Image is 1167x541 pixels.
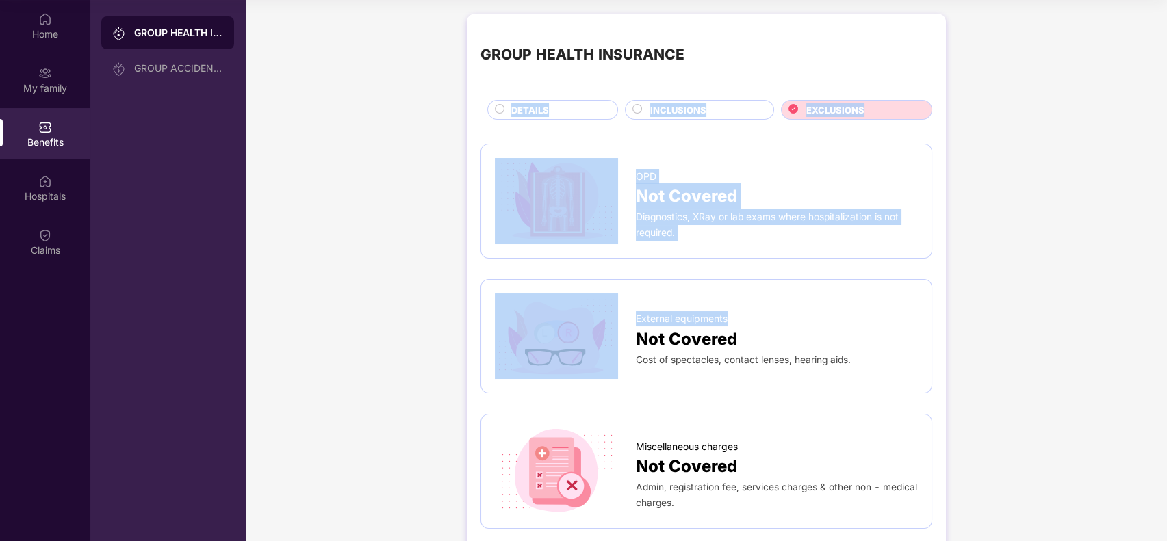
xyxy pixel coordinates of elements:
[636,211,899,238] span: Diagnostics, XRay or lab exams where hospitalization is not required.
[134,26,223,40] div: GROUP HEALTH INSURANCE
[38,12,52,26] img: svg+xml;base64,PHN2ZyBpZD0iSG9tZSIgeG1sbnM9Imh0dHA6Ly93d3cudzMub3JnLzIwMDAvc3ZnIiB3aWR0aD0iMjAiIG...
[480,44,684,66] div: GROUP HEALTH INSURANCE
[636,453,737,479] span: Not Covered
[134,63,223,74] div: GROUP ACCIDENTAL INSURANCE
[38,174,52,188] img: svg+xml;base64,PHN2ZyBpZD0iSG9zcGl0YWxzIiB4bWxucz0iaHR0cDovL3d3dy53My5vcmcvMjAwMC9zdmciIHdpZHRoPS...
[38,228,52,242] img: svg+xml;base64,PHN2ZyBpZD0iQ2xhaW0iIHhtbG5zPSJodHRwOi8vd3d3LnczLm9yZy8yMDAwL3N2ZyIgd2lkdGg9IjIwIi...
[650,103,706,117] span: INCLUSIONS
[636,326,737,352] span: Not Covered
[636,481,917,508] span: Admin, registration fee, services charges & other non - medical charges.
[636,169,656,184] span: OPD
[636,311,728,326] span: External equipments
[806,103,864,117] span: EXCLUSIONS
[495,158,618,243] img: icon
[38,120,52,134] img: svg+xml;base64,PHN2ZyBpZD0iQmVuZWZpdHMiIHhtbG5zPSJodHRwOi8vd3d3LnczLm9yZy8yMDAwL3N2ZyIgd2lkdGg9Ij...
[636,183,737,209] span: Not Covered
[511,103,549,117] span: DETAILS
[636,354,851,365] span: Cost of spectacles, contact lenses, hearing aids.
[112,62,126,76] img: svg+xml;base64,PHN2ZyB3aWR0aD0iMjAiIGhlaWdodD0iMjAiIHZpZXdCb3g9IjAgMCAyMCAyMCIgZmlsbD0ibm9uZSIgeG...
[636,439,738,454] span: Miscellaneous charges
[495,428,618,514] img: icon
[495,293,618,379] img: icon
[38,66,52,80] img: svg+xml;base64,PHN2ZyB3aWR0aD0iMjAiIGhlaWdodD0iMjAiIHZpZXdCb3g9IjAgMCAyMCAyMCIgZmlsbD0ibm9uZSIgeG...
[112,27,126,40] img: svg+xml;base64,PHN2ZyB3aWR0aD0iMjAiIGhlaWdodD0iMjAiIHZpZXdCb3g9IjAgMCAyMCAyMCIgZmlsbD0ibm9uZSIgeG...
